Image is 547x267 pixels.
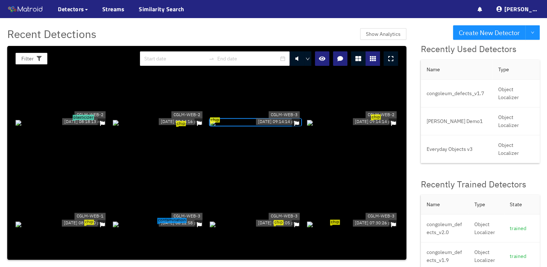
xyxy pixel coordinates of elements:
span: chip [84,220,94,225]
th: State [504,195,540,215]
span: down [305,57,310,61]
button: Show Analytics [360,28,406,40]
img: Matroid logo [7,4,43,15]
div: CGLM-WEB-3 [269,213,300,220]
div: trained [510,252,534,260]
span: Create New Detector [459,27,520,38]
div: [DATE] 08:12:58 pm [159,220,202,226]
button: Filter [16,53,47,64]
span: chip [330,220,340,225]
div: CGLM-WEB-3 [171,213,202,220]
div: Recently Used Detectors [421,42,540,56]
span: swap-right [209,56,214,62]
div: [DATE] 09:14:16 pm [159,118,202,125]
span: Recent Detections [7,25,97,42]
span: chip [274,220,283,225]
th: Name [421,60,492,80]
button: Create New Detector [453,25,526,40]
td: Object Localizer [492,80,540,107]
a: Streams [102,5,125,13]
span: plasticizer [73,115,94,120]
div: trained [510,224,534,232]
input: End date [217,55,279,63]
span: contamination [157,218,187,223]
td: Object Localizer [469,215,504,242]
span: chip [371,114,381,119]
div: CGLM-WEB-2 [74,111,106,118]
div: CGLM-WEB-1 [74,213,106,220]
div: CGLM-WEB-2 [171,111,202,118]
span: Filter [21,55,34,63]
span: to [209,56,214,62]
div: Recently Trained Detectors [421,178,540,191]
div: [DATE] 07:30:26 pm [353,220,397,226]
div: CGLM-WEB-3 [269,111,300,118]
th: Name [421,195,469,215]
th: Type [492,60,540,80]
div: [DATE] 08:18:13 am [62,118,106,125]
th: Type [469,195,504,215]
button: down [525,25,540,40]
div: [DATE] 07:50:05 pm [256,220,300,226]
td: congoleum_defects_v1.7 [421,80,492,107]
td: Object Localizer [492,107,540,135]
span: Detectors [58,5,84,13]
div: [DATE] 08:25:00 pm [62,220,106,226]
div: CGLM-WEB-3 [366,213,397,220]
div: CGLM-WEB-2 [366,111,397,118]
td: [PERSON_NAME] Demo1 [421,107,492,135]
td: Object Localizer [492,135,540,163]
td: congoleum_defects_v2.0 [421,215,469,242]
input: Start date [144,55,206,63]
span: Show Analytics [366,30,401,38]
div: [DATE] 09:14:14 pm [353,118,397,125]
span: chip [210,118,220,123]
span: chip [176,121,186,126]
div: [DATE] 09:14:14 pm [256,118,300,125]
td: Everyday Objects v3 [421,135,492,163]
span: down [531,31,534,35]
a: Similarity Search [139,5,184,13]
